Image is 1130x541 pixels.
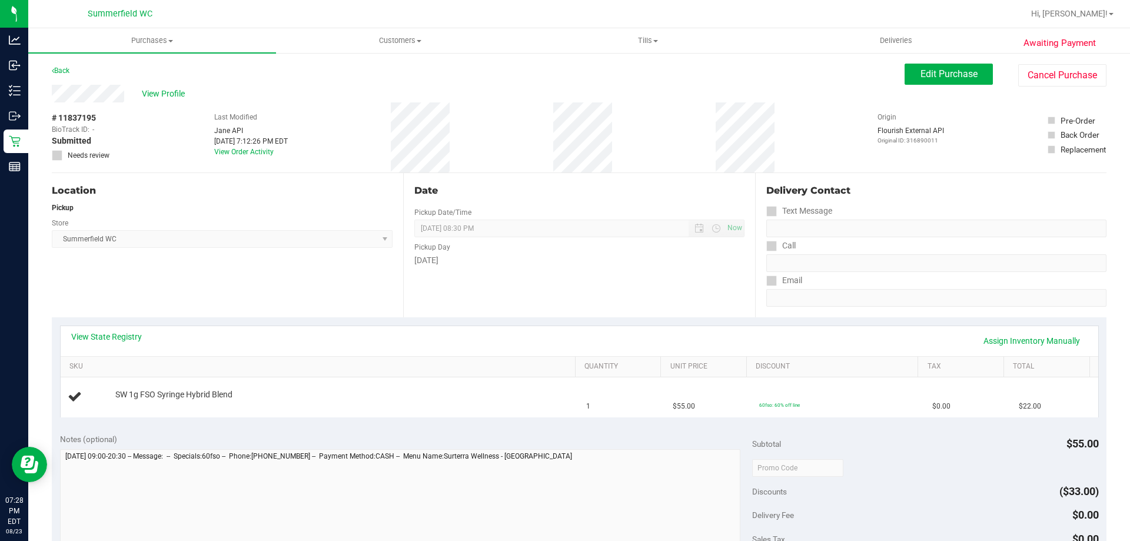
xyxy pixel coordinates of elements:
[752,459,843,477] input: Promo Code
[1066,437,1099,450] span: $55.00
[214,148,274,156] a: View Order Activity
[52,67,69,75] a: Back
[9,135,21,147] inline-svg: Retail
[9,161,21,172] inline-svg: Reports
[142,88,189,100] span: View Profile
[878,136,944,145] p: Original ID: 316890011
[214,125,288,136] div: Jane API
[766,184,1106,198] div: Delivery Contact
[1013,362,1085,371] a: Total
[9,110,21,122] inline-svg: Outbound
[976,331,1088,351] a: Assign Inventory Manually
[9,59,21,71] inline-svg: Inbound
[586,401,590,412] span: 1
[5,527,23,536] p: 08/23
[60,434,117,444] span: Notes (optional)
[1061,115,1095,127] div: Pre-Order
[673,401,695,412] span: $55.00
[52,124,89,135] span: BioTrack ID:
[28,35,276,46] span: Purchases
[932,401,950,412] span: $0.00
[920,68,978,79] span: Edit Purchase
[5,495,23,527] p: 07:28 PM EDT
[766,254,1106,272] input: Format: (999) 999-9999
[878,112,896,122] label: Origin
[766,272,802,289] label: Email
[214,112,257,122] label: Last Modified
[414,242,450,253] label: Pickup Day
[276,28,524,53] a: Customers
[414,207,471,218] label: Pickup Date/Time
[214,136,288,147] div: [DATE] 7:12:26 PM EDT
[1023,36,1096,50] span: Awaiting Payment
[414,184,744,198] div: Date
[670,362,742,371] a: Unit Price
[52,218,68,228] label: Store
[752,439,781,449] span: Subtotal
[772,28,1020,53] a: Deliveries
[864,35,928,46] span: Deliveries
[28,28,276,53] a: Purchases
[766,237,796,254] label: Call
[766,203,832,220] label: Text Message
[756,362,913,371] a: Discount
[928,362,999,371] a: Tax
[52,135,91,147] span: Submitted
[52,204,74,212] strong: Pickup
[1072,509,1099,521] span: $0.00
[9,34,21,46] inline-svg: Analytics
[1061,144,1106,155] div: Replacement
[1059,485,1099,497] span: ($33.00)
[115,389,232,400] span: SW 1g FSO Syringe Hybrid Blend
[1031,9,1108,18] span: Hi, [PERSON_NAME]!
[9,85,21,97] inline-svg: Inventory
[766,220,1106,237] input: Format: (999) 999-9999
[524,35,771,46] span: Tills
[584,362,656,371] a: Quantity
[88,9,152,19] span: Summerfield WC
[752,481,787,502] span: Discounts
[752,510,794,520] span: Delivery Fee
[68,150,109,161] span: Needs review
[277,35,523,46] span: Customers
[12,447,47,482] iframe: Resource center
[52,184,393,198] div: Location
[1061,129,1099,141] div: Back Order
[414,254,744,267] div: [DATE]
[71,331,142,343] a: View State Registry
[1018,64,1106,87] button: Cancel Purchase
[69,362,570,371] a: SKU
[524,28,772,53] a: Tills
[759,402,800,408] span: 60fso: 60% off line
[92,124,94,135] span: -
[905,64,993,85] button: Edit Purchase
[878,125,944,145] div: Flourish External API
[52,112,96,124] span: # 11837195
[1019,401,1041,412] span: $22.00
